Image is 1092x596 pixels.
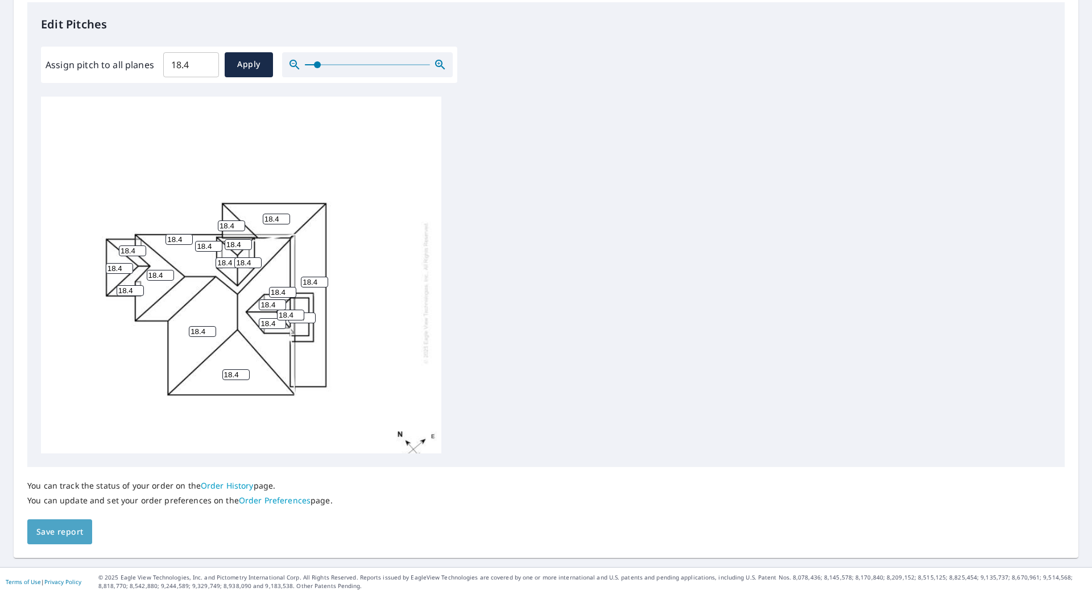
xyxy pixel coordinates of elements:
[239,495,311,506] a: Order Preferences
[98,573,1086,590] p: © 2025 Eagle View Technologies, Inc. and Pictometry International Corp. All Rights Reserved. Repo...
[27,519,92,545] button: Save report
[234,57,264,72] span: Apply
[41,16,1051,33] p: Edit Pitches
[163,49,219,81] input: 00.0
[6,578,81,585] p: |
[225,52,273,77] button: Apply
[6,578,41,586] a: Terms of Use
[44,578,81,586] a: Privacy Policy
[45,58,154,72] label: Assign pitch to all planes
[36,525,83,539] span: Save report
[27,495,333,506] p: You can update and set your order preferences on the page.
[201,480,254,491] a: Order History
[27,481,333,491] p: You can track the status of your order on the page.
